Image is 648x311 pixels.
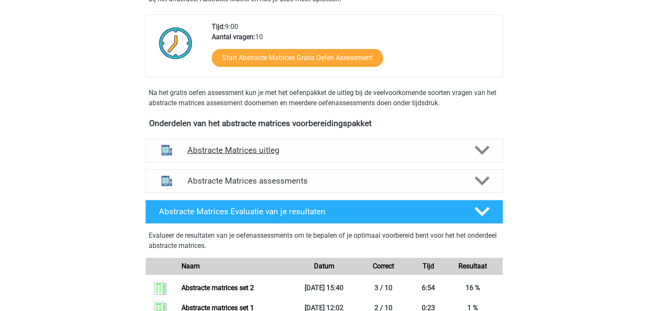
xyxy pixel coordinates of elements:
a: uitleg Abstracte Matrices uitleg [142,138,507,162]
h4: Abstracte Matrices Evaluatie van je resultaten [159,207,461,216]
div: Na het gratis oefen assessment kun je met het oefenpakket de uitleg bij de veelvoorkomende soorte... [145,88,503,108]
img: Klok [154,22,197,64]
b: Aantal vragen: [212,33,255,41]
img: abstracte matrices uitleg [156,139,178,161]
a: Start Abstracte Matrices Gratis Oefen Assessment [212,49,383,67]
a: assessments Abstracte Matrices assessments [142,169,507,193]
b: Tijd: [212,23,225,31]
div: 9:00 10 [205,22,502,77]
div: Datum [294,261,354,271]
h4: Abstracte Matrices uitleg [187,145,461,155]
a: Abstracte Matrices Evaluatie van je resultaten [142,200,507,224]
div: Tijd [413,261,443,271]
div: Naam [175,261,294,271]
h4: Abstracte Matrices assessments [187,176,461,186]
p: Evalueer de resultaten van je oefenassessments om te bepalen of je optimaal voorbereid bent voor ... [149,230,500,251]
div: Correct [354,261,413,271]
img: abstracte matrices assessments [156,170,178,192]
h4: Onderdelen van het abstracte matrices voorbereidingspakket [149,118,499,128]
div: Resultaat [443,261,503,271]
a: Abstracte matrices set 2 [181,284,254,292]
